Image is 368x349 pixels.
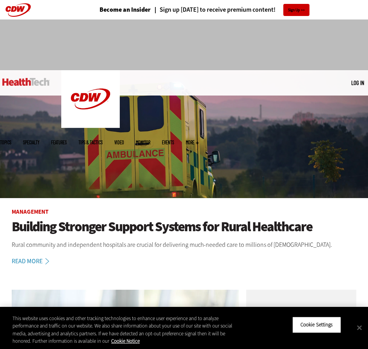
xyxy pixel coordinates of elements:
[12,258,58,264] a: Read More
[283,4,309,16] a: Sign Up
[111,338,140,344] a: More information about your privacy
[42,27,326,62] iframe: advertisement
[78,140,103,145] a: Tips & Tactics
[186,140,199,145] span: More
[12,219,356,234] a: Building Stronger Support Systems for Rural Healthcare
[351,79,364,86] a: Log in
[61,70,120,128] img: Home
[61,122,120,130] a: CDW
[351,79,364,87] div: User menu
[12,315,240,345] div: This website uses cookies and other tracking technologies to enhance user experience and to analy...
[12,208,48,216] a: Management
[136,140,150,145] a: MonITor
[51,140,67,145] a: Features
[23,140,39,145] span: Specialty
[351,319,368,336] button: Close
[292,317,341,333] button: Cookie Settings
[114,140,124,145] a: Video
[12,240,356,250] p: Rural community and independent hospitals are crucial for delivering much-needed care to millions...
[100,7,151,13] a: Become an Insider
[151,7,276,13] a: Sign up [DATE] to receive premium content!
[2,78,50,86] img: Home
[162,140,174,145] a: Events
